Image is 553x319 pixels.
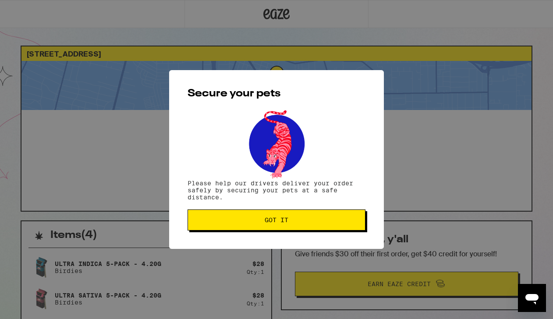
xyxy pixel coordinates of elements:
img: pets [241,108,312,180]
button: Got it [188,209,365,230]
h2: Secure your pets [188,89,365,99]
p: Please help our drivers deliver your order safely by securing your pets at a safe distance. [188,180,365,201]
iframe: Button to launch messaging window [518,284,546,312]
span: Got it [265,217,288,223]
